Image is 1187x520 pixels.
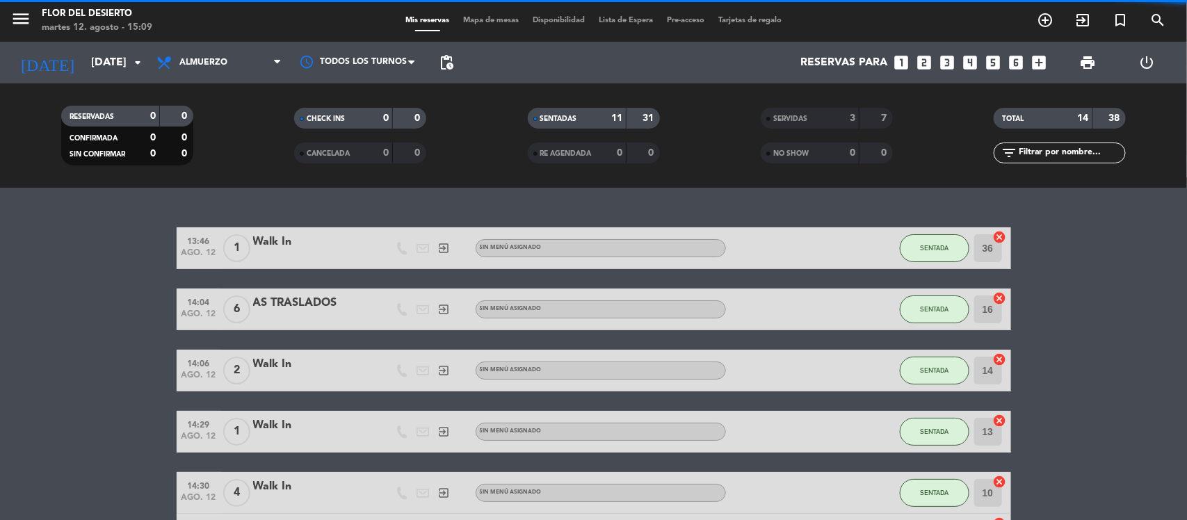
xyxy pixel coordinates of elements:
[181,432,216,448] span: ago. 12
[920,489,948,496] span: SENTADA
[985,54,1003,72] i: looks_5
[1149,12,1166,29] i: search
[150,111,156,121] strong: 0
[540,115,577,122] span: SENTADAS
[181,232,216,248] span: 13:46
[223,418,250,446] span: 1
[900,234,969,262] button: SENTADA
[920,366,948,374] span: SENTADA
[773,115,807,122] span: SERVIDAS
[801,56,888,70] span: Reservas para
[70,151,125,158] span: SIN CONFIRMAR
[438,487,451,499] i: exit_to_app
[480,306,542,311] span: Sin menú asignado
[150,133,156,143] strong: 0
[181,149,190,159] strong: 0
[1037,12,1053,29] i: add_circle_outline
[480,245,542,250] span: Sin menú asignado
[711,17,789,24] span: Tarjetas de regalo
[900,295,969,323] button: SENTADA
[592,17,660,24] span: Lista de Espera
[526,17,592,24] span: Disponibilidad
[181,493,216,509] span: ago. 12
[223,479,250,507] span: 4
[920,244,948,252] span: SENTADA
[181,371,216,387] span: ago. 12
[70,113,114,120] span: RESERVADAS
[900,479,969,507] button: SENTADA
[383,113,389,123] strong: 0
[179,58,227,67] span: Almuerzo
[1017,145,1125,161] input: Filtrar por nombre...
[648,148,656,158] strong: 0
[253,233,371,251] div: Walk In
[993,291,1007,305] i: cancel
[1112,12,1129,29] i: turned_in_not
[1002,115,1024,122] span: TOTAL
[438,54,455,71] span: pending_actions
[383,148,389,158] strong: 0
[181,133,190,143] strong: 0
[438,242,451,254] i: exit_to_app
[1001,145,1017,161] i: filter_list
[881,113,889,123] strong: 7
[253,355,371,373] div: Walk In
[850,113,855,123] strong: 3
[1117,42,1177,83] div: LOG OUT
[181,248,216,264] span: ago. 12
[480,489,542,495] span: Sin menú asignado
[10,8,31,29] i: menu
[993,230,1007,244] i: cancel
[42,7,152,21] div: FLOR DEL DESIERTO
[70,135,118,142] span: CONFIRMADA
[307,150,350,157] span: CANCELADA
[42,21,152,35] div: martes 12. agosto - 15:09
[307,115,345,122] span: CHECK INS
[480,428,542,434] span: Sin menú asignado
[939,54,957,72] i: looks_3
[660,17,711,24] span: Pre-acceso
[643,113,656,123] strong: 31
[993,475,1007,489] i: cancel
[415,148,423,158] strong: 0
[611,113,622,123] strong: 11
[10,47,84,78] i: [DATE]
[223,234,250,262] span: 1
[1008,54,1026,72] i: looks_6
[150,149,156,159] strong: 0
[181,416,216,432] span: 14:29
[415,113,423,123] strong: 0
[438,425,451,438] i: exit_to_app
[1078,113,1089,123] strong: 14
[253,478,371,496] div: Walk In
[993,414,1007,428] i: cancel
[438,364,451,377] i: exit_to_app
[617,148,622,158] strong: 0
[920,428,948,435] span: SENTADA
[850,148,855,158] strong: 0
[398,17,456,24] span: Mis reservas
[1074,12,1091,29] i: exit_to_app
[962,54,980,72] i: looks_4
[181,355,216,371] span: 14:06
[456,17,526,24] span: Mapa de mesas
[1079,54,1096,71] span: print
[438,303,451,316] i: exit_to_app
[540,150,592,157] span: RE AGENDADA
[253,416,371,434] div: Walk In
[181,293,216,309] span: 14:04
[1109,113,1123,123] strong: 38
[881,148,889,158] strong: 0
[1031,54,1049,72] i: add_box
[900,357,969,384] button: SENTADA
[993,352,1007,366] i: cancel
[893,54,911,72] i: looks_one
[181,477,216,493] span: 14:30
[773,150,809,157] span: NO SHOW
[223,357,250,384] span: 2
[181,111,190,121] strong: 0
[916,54,934,72] i: looks_two
[1138,54,1155,71] i: power_settings_new
[480,367,542,373] span: Sin menú asignado
[10,8,31,34] button: menu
